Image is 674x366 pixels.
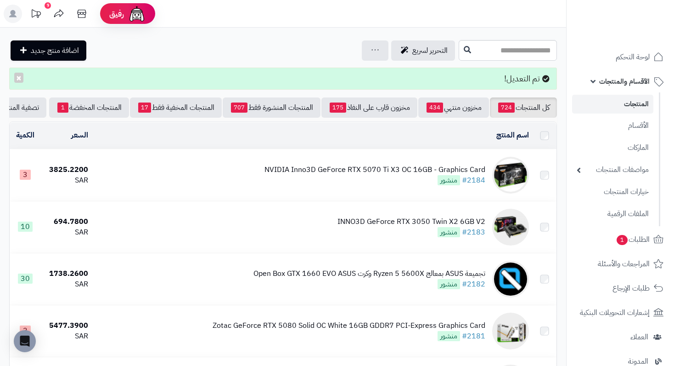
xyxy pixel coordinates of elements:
a: المراجعات والأسئلة [572,253,668,275]
a: إشعارات التحويلات البنكية [572,302,668,324]
a: لوحة التحكم [572,46,668,68]
a: الملفات الرقمية [572,204,653,224]
div: 9 [45,2,51,9]
a: #2183 [462,227,485,238]
span: منشور [438,331,460,341]
a: المنتجات المخفضة1 [49,97,129,118]
a: كل المنتجات724 [490,97,557,118]
span: 434 [427,103,443,113]
a: مخزون منتهي434 [418,97,489,118]
a: اسم المنتج [496,130,529,141]
div: NVIDIA Inno3D GeForce RTX 5070 Ti X3 OC 16GB - Graphics Card [264,165,485,175]
span: 1 [57,103,68,113]
span: 175 [330,103,346,113]
a: تحديثات المنصة [24,5,47,25]
div: INNO3D GeForce RTX 3050 Twin X2 6GB V2 [337,217,485,227]
span: التحرير لسريع [412,45,448,56]
a: السعر [71,130,88,141]
span: اضافة منتج جديد [31,45,79,56]
div: SAR [45,175,88,186]
a: المنتجات المنشورة فقط707 [223,97,320,118]
a: الطلبات1 [572,229,668,251]
span: 2 [20,326,31,336]
div: تجميعة ASUS بمعالج Ryzen 5 5600X وكرت Open Box GTX 1660 EVO ASUS [253,269,485,279]
a: الماركات [572,138,653,158]
div: 3825.2200 [45,165,88,175]
div: Zotac GeForce RTX 5080 Solid OC White 16GB GDDR7 PCI-Express Graphics Card [213,320,485,331]
span: منشور [438,279,460,289]
img: logo-2.png [612,11,665,30]
a: التحرير لسريع [391,40,455,61]
a: #2182 [462,279,485,290]
a: مواصفات المنتجات [572,160,653,180]
span: إشعارات التحويلات البنكية [580,306,650,319]
a: خيارات المنتجات [572,182,653,202]
a: طلبات الإرجاع [572,277,668,299]
div: SAR [45,279,88,290]
span: منشور [438,227,460,237]
span: منشور [438,175,460,185]
div: SAR [45,331,88,342]
img: تجميعة ASUS بمعالج Ryzen 5 5600X وكرت Open Box GTX 1660 EVO ASUS [492,261,529,297]
span: المراجعات والأسئلة [598,257,650,270]
span: لوحة التحكم [616,51,650,63]
a: الكمية [16,130,34,141]
span: 707 [231,103,247,113]
button: × [14,73,23,83]
span: 1 [616,234,628,246]
img: ai-face.png [128,5,146,23]
div: 1738.2600 [45,269,88,279]
div: تم التعديل! [9,68,557,90]
span: رفيق [109,8,124,19]
a: المنتجات [572,95,653,114]
span: العملاء [630,331,648,343]
span: 30 [18,274,33,284]
div: Open Intercom Messenger [14,330,36,352]
div: 694.7800 [45,217,88,227]
a: اضافة منتج جديد [11,40,86,61]
img: Zotac GeForce RTX 5080 Solid OC White 16GB GDDR7 PCI-Express Graphics Card [492,313,529,349]
span: 3 [20,170,31,180]
span: 724 [498,103,515,113]
a: المنتجات المخفية فقط17 [130,97,222,118]
a: #2184 [462,175,485,186]
span: طلبات الإرجاع [612,282,650,295]
div: SAR [45,227,88,238]
a: الأقسام [572,116,653,136]
a: مخزون قارب على النفاذ175 [321,97,417,118]
a: العملاء [572,326,668,348]
img: INNO3D GeForce RTX 3050 Twin X2 6GB V2 [492,209,529,246]
a: #2181 [462,331,485,342]
img: NVIDIA Inno3D GeForce RTX 5070 Ti X3 OC 16GB - Graphics Card [492,157,529,194]
span: الطلبات [616,233,650,246]
span: 10 [18,222,33,232]
span: 17 [138,103,151,113]
span: الأقسام والمنتجات [599,75,650,88]
div: 5477.3900 [45,320,88,331]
